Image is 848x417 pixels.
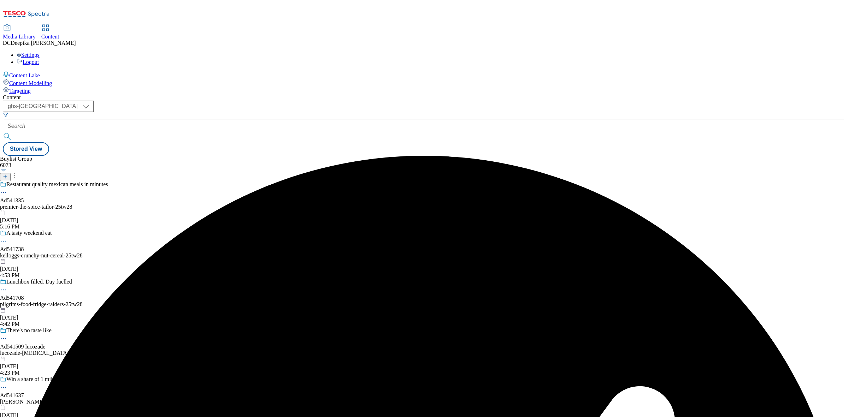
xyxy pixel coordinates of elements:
[6,279,72,285] div: Lunchbox filled. Day fuelled
[3,25,36,40] a: Media Library
[9,72,40,78] span: Content Lake
[3,79,845,87] a: Content Modelling
[17,52,40,58] a: Settings
[6,327,52,334] div: There's no taste like
[3,142,49,156] button: Stored View
[9,88,31,94] span: Targeting
[6,230,52,236] div: A tasty weekend eat
[41,25,59,40] a: Content
[3,40,11,46] span: DC
[9,80,52,86] span: Content Modelling
[3,34,36,40] span: Media Library
[3,94,845,101] div: Content
[3,119,845,133] input: Search
[17,59,39,65] a: Logout
[3,112,8,118] svg: Search Filters
[6,376,98,382] div: Win a share of 1 million clubcard points
[11,40,76,46] span: Deepika [PERSON_NAME]
[3,87,845,94] a: Targeting
[41,34,59,40] span: Content
[3,71,845,79] a: Content Lake
[6,181,108,187] div: Restaurant quality mexican meals in minutes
